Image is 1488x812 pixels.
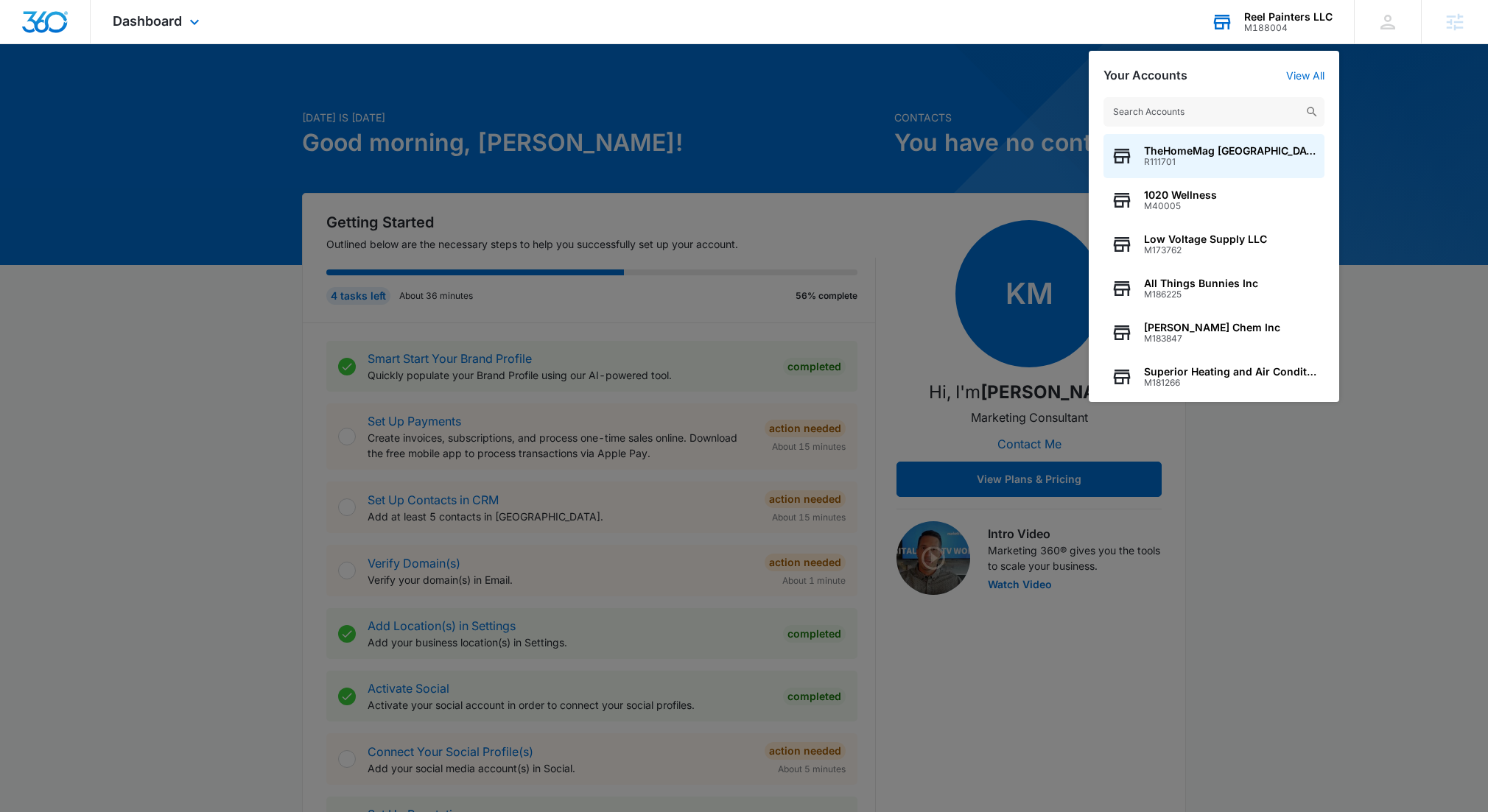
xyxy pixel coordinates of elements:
button: TheHomeMag [GEOGRAPHIC_DATA]R111701 [1103,134,1324,178]
span: [PERSON_NAME] Chem Inc [1144,322,1280,333]
button: All Things Bunnies IncM186225 [1103,266,1324,311]
button: [PERSON_NAME] Chem IncM183847 [1103,311,1324,355]
span: M186225 [1144,289,1258,300]
button: Low Voltage Supply LLCM173762 [1103,222,1324,266]
span: M40005 [1144,201,1217,211]
button: 1020 WellnessM40005 [1103,178,1324,222]
div: account id [1244,23,1333,33]
span: Superior Heating and Air Conditioning [1144,366,1317,378]
span: 1020 Wellness [1144,189,1217,201]
span: Low Voltage Supply LLC [1144,233,1267,245]
span: TheHomeMag [GEOGRAPHIC_DATA] [1144,145,1317,157]
button: Superior Heating and Air ConditioningM181266 [1103,355,1324,399]
span: M173762 [1144,245,1267,255]
span: Dashboard [113,13,182,29]
span: M183847 [1144,333,1280,344]
span: All Things Bunnies Inc [1144,278,1258,289]
span: R111701 [1144,157,1317,167]
a: View All [1286,69,1324,82]
input: Search Accounts [1103,97,1324,127]
span: M181266 [1144,378,1317,388]
div: account name [1244,11,1333,23]
h2: Your Accounts [1103,68,1187,82]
